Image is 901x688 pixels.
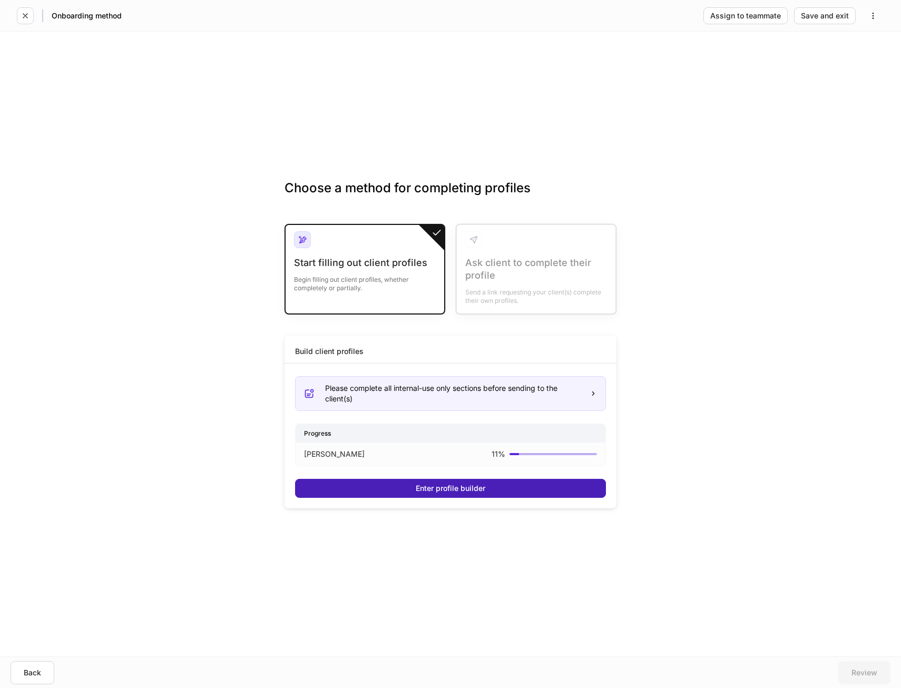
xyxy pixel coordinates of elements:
[416,485,485,492] div: Enter profile builder
[294,257,436,269] div: Start filling out client profiles
[794,7,856,24] button: Save and exit
[24,669,41,676] div: Back
[296,424,605,443] div: Progress
[295,479,606,498] button: Enter profile builder
[492,449,505,459] p: 11 %
[304,449,365,459] p: [PERSON_NAME]
[295,346,364,357] div: Build client profiles
[801,12,849,19] div: Save and exit
[710,12,781,19] div: Assign to teammate
[11,661,54,684] button: Back
[52,11,122,21] h5: Onboarding method
[703,7,788,24] button: Assign to teammate
[285,180,616,213] h3: Choose a method for completing profiles
[294,269,436,292] div: Begin filling out client profiles, whether completely or partially.
[325,383,581,404] div: Please complete all internal-use only sections before sending to the client(s)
